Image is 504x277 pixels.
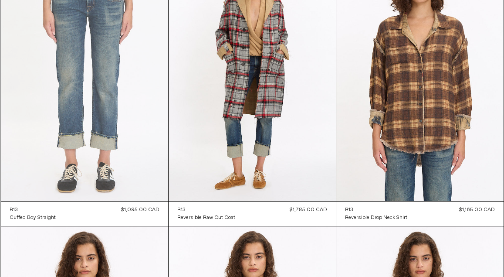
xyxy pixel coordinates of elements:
a: Reversible Drop Neck Shirt [345,214,407,222]
div: Reversible Drop Neck Shirt [345,214,407,222]
a: R13 [177,206,235,214]
div: Reversible Raw Cut Coat [177,214,235,222]
a: Cuffed Boy Straight [10,214,56,222]
a: R13 [345,206,407,214]
div: Cuffed Boy Straight [10,214,56,222]
div: $1,095.00 CAD [121,206,159,214]
div: $1,165.00 CAD [459,206,495,214]
div: R13 [177,206,186,214]
div: $1,785.00 CAD [290,206,327,214]
a: Reversible Raw Cut Coat [177,214,235,222]
a: R13 [10,206,56,214]
div: R13 [10,206,18,214]
div: R13 [345,206,353,214]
